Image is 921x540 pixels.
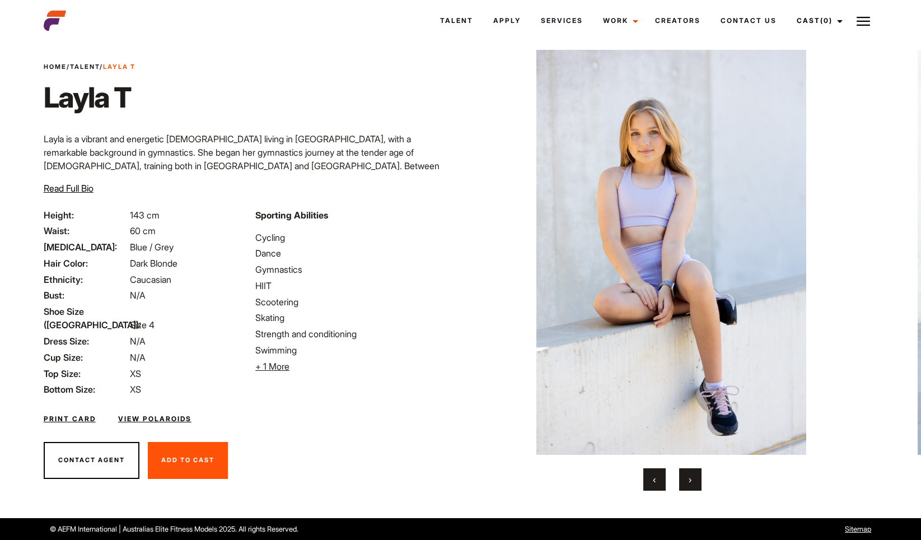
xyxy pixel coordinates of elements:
[130,210,160,221] span: 143 cm
[103,63,135,71] strong: Layla T
[645,6,710,36] a: Creators
[593,6,645,36] a: Work
[130,225,156,236] span: 60 cm
[44,62,135,72] span: / /
[161,456,214,464] span: Add To Cast
[44,10,66,32] img: cropped-aefm-brand-fav-22-square.png
[44,351,128,364] span: Cup Size:
[857,15,870,28] img: Burger icon
[531,6,593,36] a: Services
[44,305,128,332] span: Shoe Size ([GEOGRAPHIC_DATA]):
[689,474,691,485] span: Next
[148,442,228,479] button: Add To Cast
[787,6,849,36] a: Cast(0)
[44,414,96,424] a: Print Card
[255,279,454,292] li: HIIT
[44,367,128,380] span: Top Size:
[653,474,656,485] span: Previous
[130,319,155,330] span: Size 4
[130,258,177,269] span: Dark Blonde
[255,311,454,324] li: Skating
[255,246,454,260] li: Dance
[70,63,100,71] a: Talent
[118,414,191,424] a: View Polaroids
[44,224,128,238] span: Waist:
[44,334,128,348] span: Dress Size:
[44,442,139,479] button: Contact Agent
[44,132,454,226] p: Layla is a vibrant and energetic [DEMOGRAPHIC_DATA] living in [GEOGRAPHIC_DATA], with a remarkabl...
[255,210,328,221] strong: Sporting Abilities
[44,383,128,396] span: Bottom Size:
[44,273,128,286] span: Ethnicity:
[44,240,128,254] span: [MEDICAL_DATA]:
[255,295,454,309] li: Scootering
[130,241,174,253] span: Blue / Grey
[44,63,67,71] a: Home
[44,208,128,222] span: Height:
[845,525,871,533] a: Sitemap
[130,352,146,363] span: N/A
[710,6,787,36] a: Contact Us
[255,361,289,372] span: + 1 More
[130,368,141,379] span: XS
[50,524,523,534] p: © AEFM International | Australias Elite Fitness Models 2025. All rights Reserved.
[130,274,171,285] span: Caucasian
[255,343,454,357] li: Swimming
[820,16,833,25] span: (0)
[430,6,483,36] a: Talent
[255,327,454,341] li: Strength and conditioning
[44,183,93,194] span: Read Full Bio
[44,257,128,270] span: Hair Color:
[44,81,135,114] h1: Layla T
[130,290,146,301] span: N/A
[483,6,531,36] a: Apply
[255,263,454,276] li: Gymnastics
[487,50,857,455] img: 0B5A9105
[130,336,146,347] span: N/A
[130,384,141,395] span: XS
[44,181,93,195] button: Read Full Bio
[255,231,454,244] li: Cycling
[44,288,128,302] span: Bust:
